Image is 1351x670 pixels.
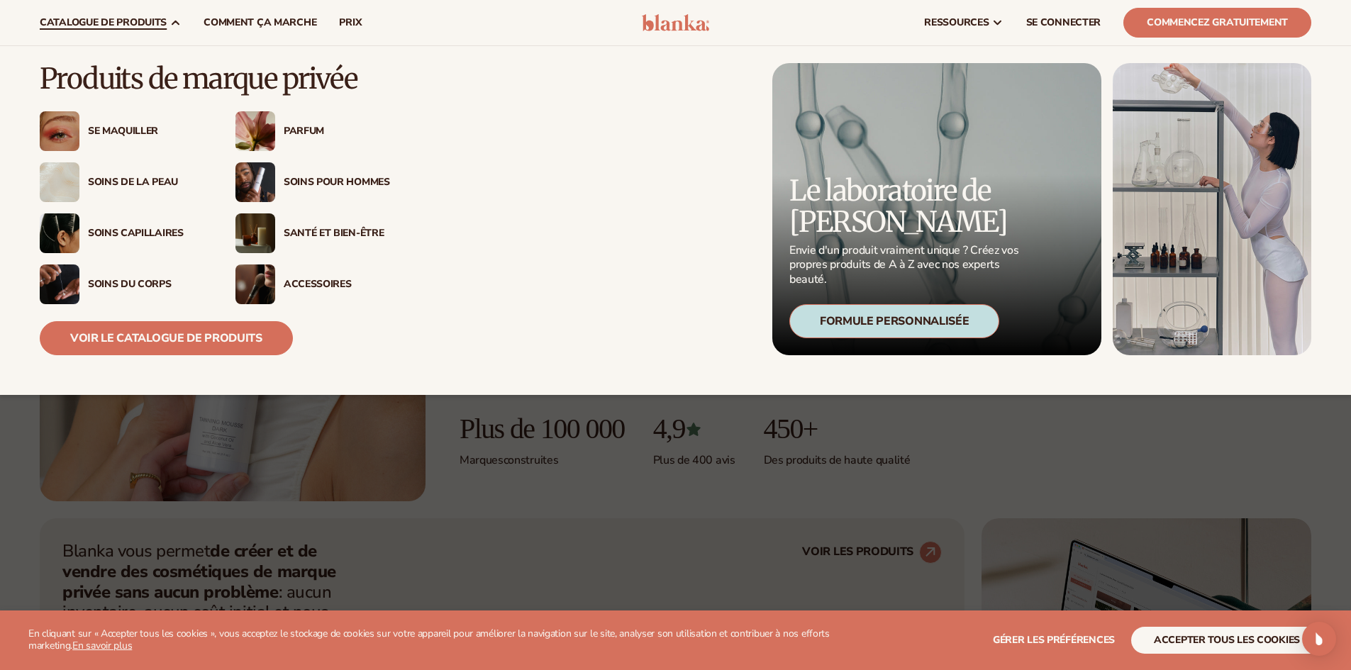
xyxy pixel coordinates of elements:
a: Formule du produit microscopique. Le laboratoire de [PERSON_NAME] Envie d'un produit vraiment uni... [772,63,1101,355]
img: Femme avec du maquillage pour les yeux pailleté. [40,111,79,151]
font: catalogue de produits [40,16,167,29]
button: accepter tous les cookies [1131,627,1323,654]
a: Bougies et encens sur la table. Santé et bien-être [235,213,403,253]
font: Accessoires [284,277,351,291]
img: Échantillon de crème hydratante. [40,162,79,202]
font: Envie d'un produit vraiment unique ? Créez vos propres produits de A à Z avec nos experts beauté. [789,242,1018,288]
font: Le laboratoire de [PERSON_NAME] [789,173,1007,240]
font: En cliquant sur « Accepter tous les cookies », vous acceptez le stockage de cookies sur votre app... [28,627,830,652]
font: Parfum [284,124,324,138]
font: Soins du corps [88,277,172,291]
img: Femme avec un pinceau de maquillage. [235,264,275,304]
font: SE CONNECTER [1026,16,1101,29]
img: Fleur rose en fleurs. [235,111,275,151]
img: Bougies et encens sur la table. [235,213,275,253]
font: Soins capillaires [88,226,184,240]
font: Se maquiller [88,124,158,138]
div: Ouvrir Intercom Messenger [1302,622,1336,656]
a: Fleur rose en fleurs. Parfum [235,111,403,151]
img: Femme dans un laboratoire avec du matériel. [1113,63,1311,355]
font: Comment ça marche [204,16,316,29]
font: prix [339,16,362,29]
font: Santé et bien-être [284,226,384,240]
img: logo [642,14,709,31]
button: Gérer les préférences [993,627,1115,654]
font: Formule personnalisée [820,313,969,329]
font: Soins pour hommes [284,175,390,189]
a: Homme tenant une bouteille de crème hydratante. Soins pour hommes [235,162,403,202]
a: Femme avec un pinceau de maquillage. Accessoires [235,264,403,304]
a: Échantillon de crème hydratante. Soins de la peau [40,162,207,202]
font: Commencez gratuitement [1147,16,1288,29]
font: Gérer les préférences [993,633,1115,647]
a: Femme avec du maquillage pour les yeux pailleté. Se maquiller [40,111,207,151]
a: Commencez gratuitement [1123,8,1311,38]
img: Cheveux féminins tirés en arrière avec des pinces. [40,213,79,253]
font: Soins de la peau [88,175,178,189]
img: Main d'homme appliquant une crème hydratante. [40,264,79,304]
img: Homme tenant une bouteille de crème hydratante. [235,162,275,202]
a: Cheveux féminins tirés en arrière avec des pinces. Soins capillaires [40,213,207,253]
a: Voir le catalogue de produits [40,321,293,355]
a: En savoir plus [72,639,132,652]
font: Voir le catalogue de produits [70,330,262,346]
font: accepter tous les cookies [1154,633,1300,647]
a: Main d'homme appliquant une crème hydratante. Soins du corps [40,264,207,304]
font: Produits de marque privée [40,61,357,96]
font: ressources [924,16,989,29]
